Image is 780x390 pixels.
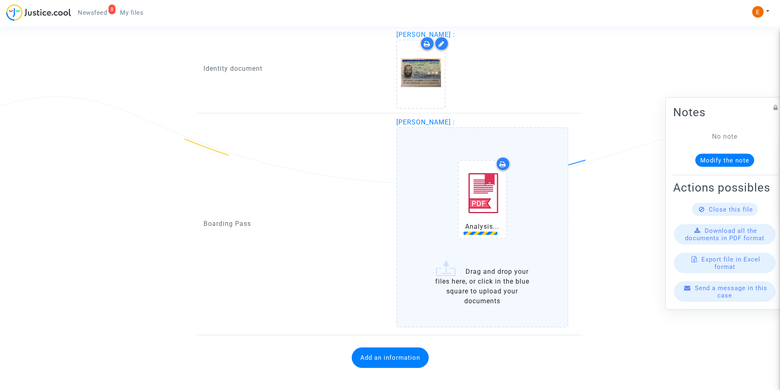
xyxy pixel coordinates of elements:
span: Newsfeed [78,9,107,16]
span: Analysis... [465,223,499,230]
h2: Actions possibles [673,180,776,194]
a: My files [113,7,150,19]
span: Send a message in this case [695,284,767,299]
div: 8 [109,5,116,14]
span: [PERSON_NAME] : [396,118,455,126]
button: Modify the note [695,153,754,167]
a: 8Newsfeed [71,7,113,19]
img: ACg8ocIeiFvHKe4dA5oeRFd_CiCnuxWUEc1A2wYhRJE3TTWt=s96-c [752,6,764,18]
p: Identity document [203,63,384,74]
img: jc-logo.svg [6,4,71,21]
div: No note [685,131,764,141]
span: Close this file [709,205,753,213]
span: Export file in Excel format [701,255,760,270]
button: Add an information [352,347,429,368]
img: iconfinder_pdf.svg [462,164,503,222]
h2: Notes [673,105,776,119]
span: [PERSON_NAME] : [396,31,455,38]
p: Boarding Pass [203,219,384,229]
span: Download all the documents in PDF format [685,227,764,241]
span: My files [120,9,143,16]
